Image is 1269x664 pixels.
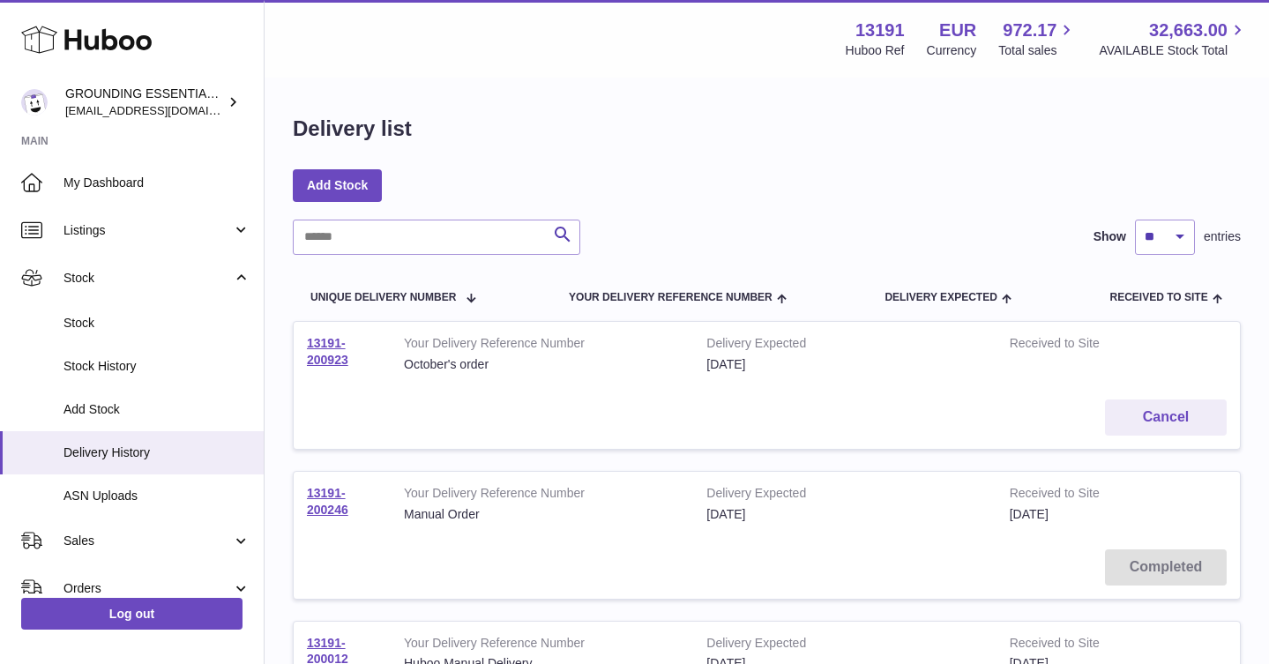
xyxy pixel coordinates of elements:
span: 972.17 [1003,19,1056,42]
strong: Delivery Expected [706,485,982,506]
strong: Received to Site [1010,635,1153,656]
span: Sales [63,533,232,549]
span: 32,663.00 [1149,19,1228,42]
div: Manual Order [404,506,680,523]
a: Add Stock [293,169,382,201]
a: 13191-200923 [307,336,348,367]
div: Huboo Ref [846,42,905,59]
span: Unique Delivery Number [310,292,456,303]
strong: 13191 [855,19,905,42]
div: [DATE] [706,356,982,373]
strong: Received to Site [1010,485,1153,506]
span: My Dashboard [63,175,250,191]
span: Total sales [998,42,1077,59]
h1: Delivery list [293,115,412,143]
div: Currency [927,42,977,59]
a: 13191-200246 [307,486,348,517]
span: Stock [63,270,232,287]
span: Stock History [63,358,250,375]
strong: Delivery Expected [706,635,982,656]
span: Listings [63,222,232,239]
span: Orders [63,580,232,597]
a: Log out [21,598,243,630]
div: October's order [404,356,680,373]
span: Received to Site [1110,292,1208,303]
a: 972.17 Total sales [998,19,1077,59]
span: Your Delivery Reference Number [569,292,773,303]
strong: Your Delivery Reference Number [404,485,680,506]
strong: Received to Site [1010,335,1153,356]
span: Delivery Expected [885,292,997,303]
span: [DATE] [1010,507,1049,521]
div: GROUNDING ESSENTIALS INTERNATIONAL SLU [65,86,224,119]
img: espenwkopperud@gmail.com [21,89,48,116]
strong: Your Delivery Reference Number [404,335,680,356]
span: [EMAIL_ADDRESS][DOMAIN_NAME] [65,103,259,117]
span: entries [1204,228,1241,245]
strong: Delivery Expected [706,335,982,356]
button: Cancel [1105,399,1227,436]
span: Stock [63,315,250,332]
strong: EUR [939,19,976,42]
div: [DATE] [706,506,982,523]
span: Delivery History [63,444,250,461]
span: Add Stock [63,401,250,418]
label: Show [1094,228,1126,245]
span: AVAILABLE Stock Total [1099,42,1248,59]
strong: Your Delivery Reference Number [404,635,680,656]
span: ASN Uploads [63,488,250,504]
a: 32,663.00 AVAILABLE Stock Total [1099,19,1248,59]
